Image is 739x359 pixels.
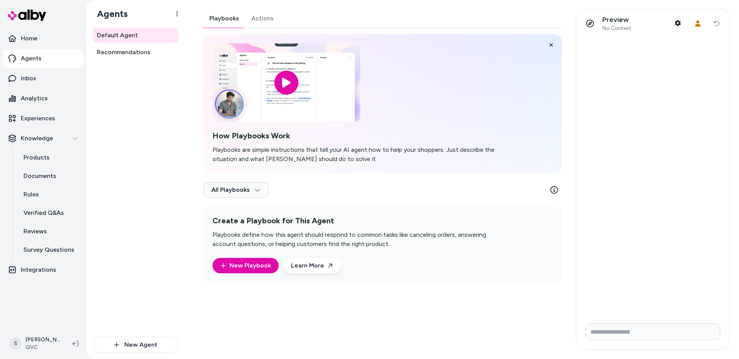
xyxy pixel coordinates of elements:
a: Survey Questions [16,241,83,259]
p: Experiences [21,114,55,123]
p: Documents [23,171,56,181]
a: New Playbook [220,261,271,270]
a: Analytics [3,89,83,108]
a: Documents [16,167,83,185]
button: Actions [245,9,280,28]
a: Experiences [3,109,83,128]
p: Products [23,153,50,162]
span: Default Agent [97,31,138,40]
a: Home [3,29,83,48]
span: No Context [602,25,631,32]
p: Preview [602,15,631,24]
button: New Agent [92,337,179,353]
p: Playbooks are simple instructions that tell your AI agent how to help your shoppers. Just describ... [212,145,508,164]
button: Playbooks [203,9,245,28]
a: Reviews [16,222,83,241]
a: Integrations [3,261,83,279]
p: Agents [21,54,42,63]
a: Recommendations [92,45,179,60]
p: Inbox [21,74,36,83]
a: Products [16,148,83,167]
h1: Agents [91,8,128,20]
button: All Playbooks [203,182,269,198]
p: Integrations [21,265,56,274]
button: Knowledge [3,129,83,148]
a: Rules [16,185,83,204]
p: [PERSON_NAME] [25,336,60,344]
p: Home [21,34,37,43]
p: Survey Questions [23,245,74,254]
a: Inbox [3,69,83,88]
span: S [9,337,22,350]
button: S[PERSON_NAME]QVC [5,331,66,356]
span: All Playbooks [211,186,261,194]
h2: How Playbooks Work [212,131,508,141]
h2: Create a Playbook for This Agent [212,216,508,226]
span: QVC [25,344,60,351]
span: Recommendations [97,48,150,57]
img: alby Logo [8,10,46,21]
p: Analytics [21,94,48,103]
a: Verified Q&As [16,204,83,222]
input: Write your prompt here [585,323,720,340]
p: Playbooks define how this agent should respond to common tasks like canceling orders, answering a... [212,230,508,249]
button: New Playbook [212,258,279,273]
p: Verified Q&As [23,208,64,218]
p: Knowledge [21,134,53,143]
a: Learn More [283,258,341,273]
p: Rules [23,190,39,199]
a: Agents [3,49,83,68]
a: Default Agent [92,28,179,43]
p: Reviews [23,227,47,236]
